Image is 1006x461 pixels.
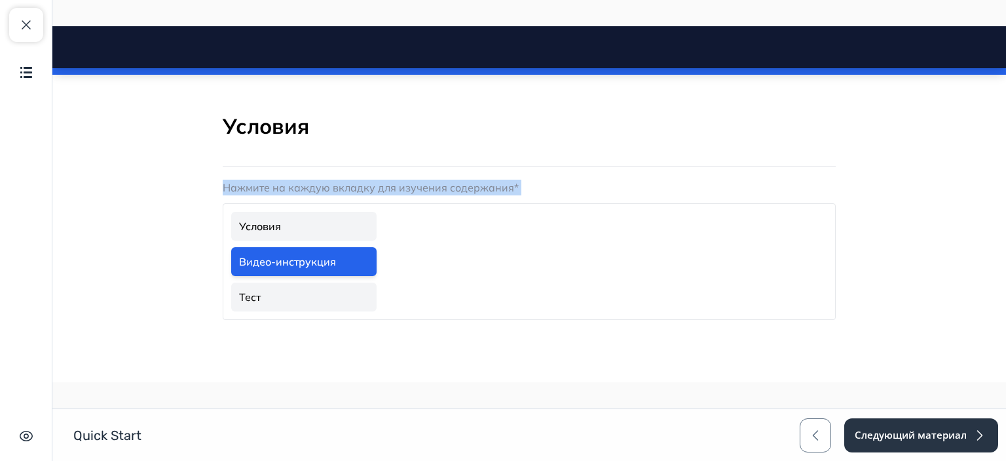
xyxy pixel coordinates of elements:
[170,87,783,114] h2: Условия
[52,26,1006,382] iframe: https://go.teachbase.ru/listeners/scorm_pack/course_sessions/preview/scorms/170052/launch?allow_f...
[170,153,783,169] p: Нажмите на каждую вкладку для изучения содержания*
[18,428,34,444] img: Скрыть интерфейс
[179,221,324,250] a: Видео-инструкция
[179,256,324,285] a: Тест
[18,64,34,80] img: Содержание
[73,427,141,444] h1: Quick Start
[844,418,998,452] button: Следующий материал
[179,186,324,214] a: Условия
